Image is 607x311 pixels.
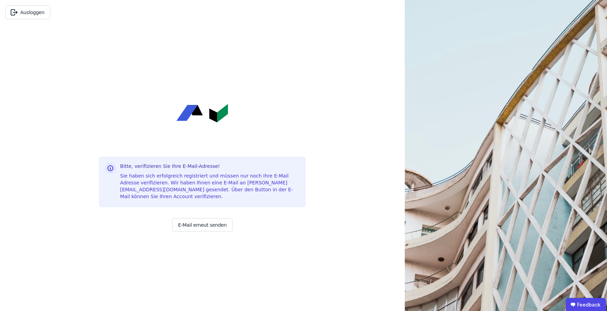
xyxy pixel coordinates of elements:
button: E-Mail erneut senden [172,218,232,232]
button: Ausloggen [6,6,50,19]
div: Sie haben sich erfolgreich registriert und müssen nur noch Ihre E-Mail Adresse verifizieren. Wir ... [120,172,300,200]
img: Concular [176,104,228,122]
h3: Bitte, verifizieren Sie Ihre E-Mail-Adresse! [120,163,300,170]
